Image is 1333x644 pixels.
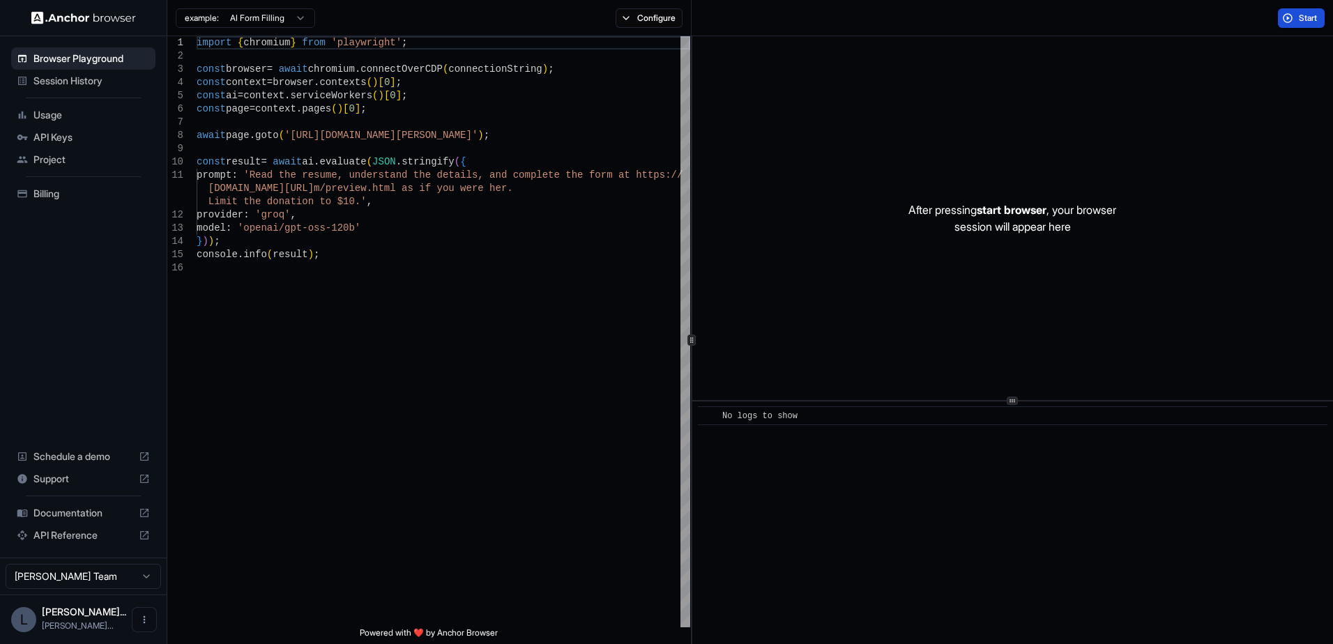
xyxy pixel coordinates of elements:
[202,236,208,247] span: )
[167,102,183,116] div: 6
[42,620,114,631] span: lawrence@lawrence.eti.br
[402,90,407,101] span: ;
[11,445,155,468] div: Schedule a demo
[42,606,126,618] span: Lawrence Teixeira
[302,37,326,48] span: from
[267,249,273,260] span: (
[214,236,220,247] span: ;
[384,77,390,88] span: 0
[548,63,554,75] span: ;
[302,103,331,114] span: pages
[367,77,372,88] span: (
[167,76,183,89] div: 4
[197,77,226,88] span: const
[167,208,183,222] div: 12
[396,90,402,101] span: ]
[261,156,266,167] span: =
[337,103,343,114] span: )
[319,156,366,167] span: evaluate
[290,37,296,48] span: }
[372,90,378,101] span: (
[616,8,683,28] button: Configure
[360,63,443,75] span: connectOverCDP
[167,89,183,102] div: 5
[372,77,378,88] span: )
[33,74,150,88] span: Session History
[314,156,319,167] span: .
[197,156,226,167] span: const
[197,103,226,114] span: const
[231,169,237,181] span: :
[448,63,542,75] span: connectionString
[208,183,314,194] span: [DOMAIN_NAME][URL]
[197,169,231,181] span: prompt
[279,130,284,141] span: (
[255,130,279,141] span: goto
[908,201,1116,235] p: After pressing , your browser session will appear here
[290,90,372,101] span: serviceWorkers
[185,13,219,24] span: example:
[290,209,296,220] span: ,
[33,450,133,463] span: Schedule a demo
[284,130,478,141] span: '[URL][DOMAIN_NAME][PERSON_NAME]'
[167,63,183,76] div: 3
[167,235,183,248] div: 14
[314,183,513,194] span: m/preview.html as if you were her.
[273,77,314,88] span: browser
[402,156,455,167] span: stringify
[243,169,536,181] span: 'Read the resume, understand the details, and comp
[197,130,226,141] span: await
[11,468,155,490] div: Support
[33,187,150,201] span: Billing
[360,627,498,644] span: Powered with ❤️ by Anchor Browser
[378,90,383,101] span: )
[349,103,354,114] span: 0
[33,52,150,66] span: Browser Playground
[208,236,214,247] span: )
[319,77,366,88] span: contexts
[279,63,308,75] span: await
[197,249,238,260] span: console
[243,90,284,101] span: context
[331,103,337,114] span: (
[443,63,448,75] span: (
[226,103,250,114] span: page
[11,502,155,524] div: Documentation
[255,209,290,220] span: 'groq'
[167,248,183,261] div: 15
[33,130,150,144] span: API Keys
[226,222,231,233] span: :
[132,607,157,632] button: Open menu
[331,37,402,48] span: 'playwright'
[167,129,183,142] div: 8
[343,103,349,114] span: [
[11,183,155,205] div: Billing
[390,77,395,88] span: ]
[255,103,296,114] span: context
[208,196,367,207] span: Limit the donation to $10.'
[11,607,36,632] div: L
[11,70,155,92] div: Session History
[372,156,396,167] span: JSON
[167,222,183,235] div: 13
[167,169,183,182] div: 11
[33,153,150,167] span: Project
[402,37,407,48] span: ;
[238,90,243,101] span: =
[390,90,395,101] span: 0
[226,63,267,75] span: browser
[33,528,133,542] span: API Reference
[355,63,360,75] span: .
[460,156,466,167] span: {
[355,103,360,114] span: ]
[238,37,243,48] span: {
[977,203,1046,217] span: start browser
[33,506,133,520] span: Documentation
[243,249,267,260] span: info
[167,116,183,129] div: 7
[31,11,136,24] img: Anchor Logo
[267,77,273,88] span: =
[197,90,226,101] span: const
[197,236,202,247] span: }
[226,90,238,101] span: ai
